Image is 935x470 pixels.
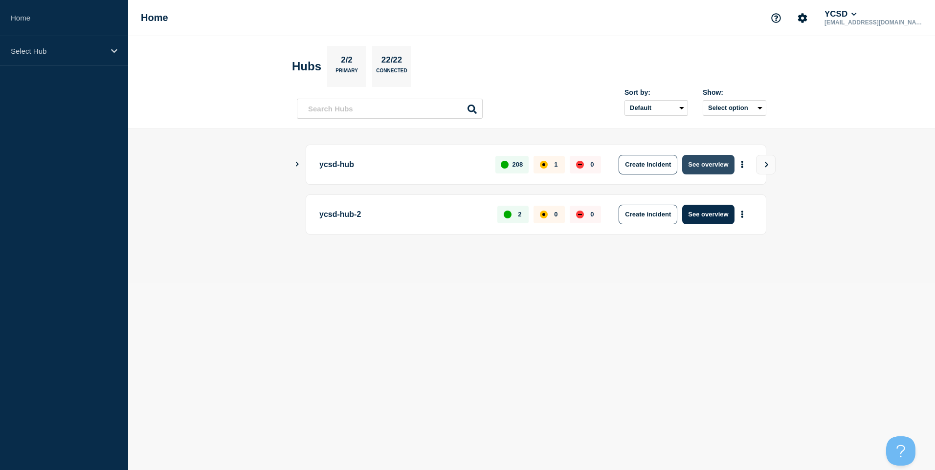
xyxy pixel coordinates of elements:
[619,205,677,224] button: Create incident
[736,155,749,173] button: More actions
[540,211,548,218] div: affected
[682,155,734,174] button: See overview
[576,211,584,218] div: down
[682,205,734,224] button: See overview
[297,99,483,119] input: Search Hubs
[319,205,486,224] p: ycsd-hub-2
[766,8,786,28] button: Support
[554,211,557,218] p: 0
[756,155,776,174] button: View
[624,88,688,96] div: Sort by:
[518,211,521,218] p: 2
[337,55,356,68] p: 2/2
[376,68,407,78] p: Connected
[576,161,584,169] div: down
[512,161,523,168] p: 208
[501,161,509,169] div: up
[590,211,594,218] p: 0
[378,55,406,68] p: 22/22
[141,12,168,23] h1: Home
[319,155,484,174] p: ycsd-hub
[554,161,557,168] p: 1
[335,68,358,78] p: Primary
[886,436,915,466] iframe: Help Scout Beacon - Open
[540,161,548,169] div: affected
[11,47,105,55] p: Select Hub
[590,161,594,168] p: 0
[619,155,677,174] button: Create incident
[792,8,813,28] button: Account settings
[823,9,859,19] button: YCSD
[292,60,321,73] h2: Hubs
[504,211,512,218] div: up
[823,19,924,26] p: [EMAIL_ADDRESS][DOMAIN_NAME]
[703,100,766,116] button: Select option
[703,88,766,96] div: Show:
[295,161,300,168] button: Show Connected Hubs
[624,100,688,116] select: Sort by
[736,205,749,223] button: More actions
